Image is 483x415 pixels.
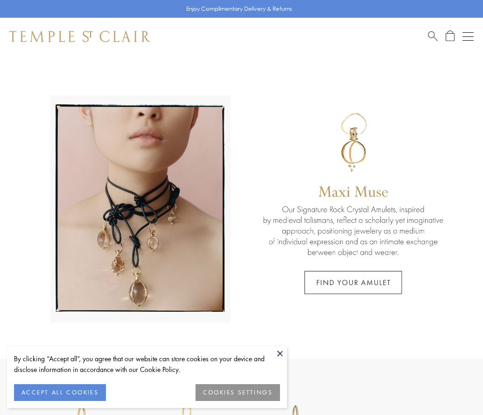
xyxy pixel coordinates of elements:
img: Temple St. Clair [9,31,150,42]
button: COOKIES SETTINGS [196,384,280,401]
div: By clicking “Accept all”, you agree that our website can store cookies on your device and disclos... [14,353,280,375]
button: ACCEPT ALL COOKIES [14,384,106,401]
p: Enjoy Complimentary Delivery & Returns [186,4,292,14]
a: Open Shopping Bag [446,30,455,42]
button: Open navigation [462,31,474,42]
a: Search [428,30,438,42]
